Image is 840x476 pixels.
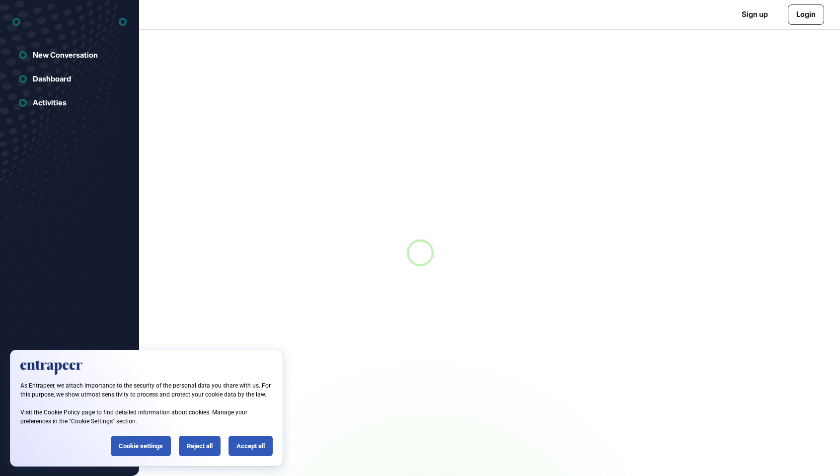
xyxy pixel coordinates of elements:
div: New Conversation [33,51,98,60]
a: Sign up [742,9,768,20]
div: Dashboard [33,75,71,83]
div: Activities [33,98,67,107]
div: entrapeer-logo [12,14,20,30]
a: Login [788,4,824,25]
